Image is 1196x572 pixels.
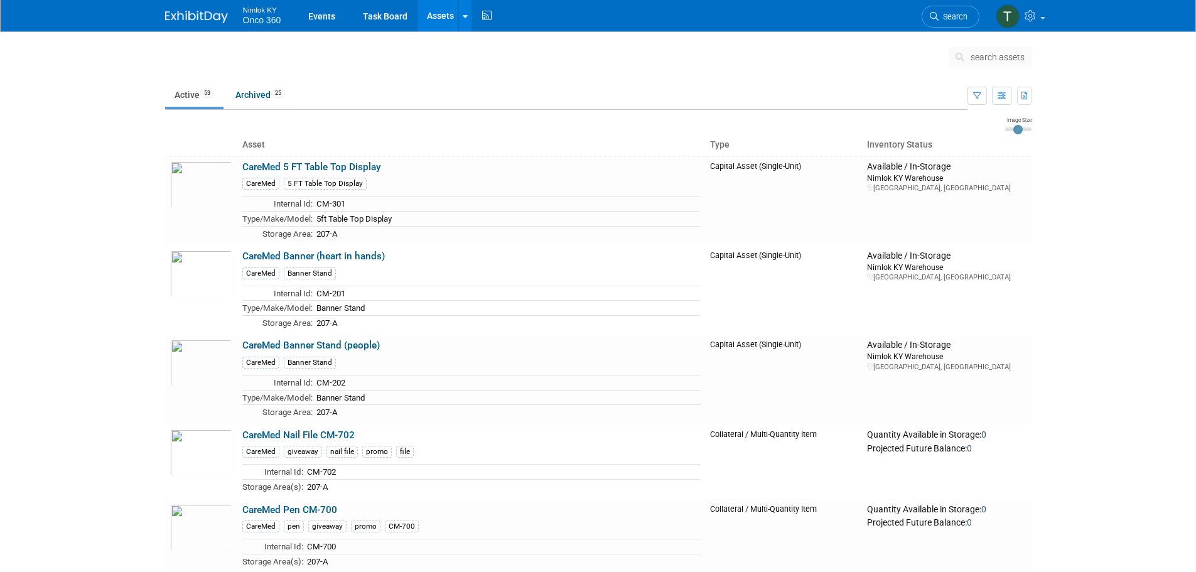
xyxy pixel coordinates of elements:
[237,134,705,156] th: Asset
[242,446,279,458] div: CareMed
[362,446,392,458] div: promo
[313,375,700,390] td: CM-202
[226,83,294,107] a: Archived25
[242,178,279,190] div: CareMed
[867,173,1026,183] div: Nimlok KY Warehouse
[308,521,347,532] div: giveaway
[867,183,1026,193] div: [GEOGRAPHIC_DATA], [GEOGRAPHIC_DATA]
[243,3,281,16] span: Nimlok KY
[242,482,303,492] span: Storage Area(s):
[313,211,700,226] td: 5ft Table Top Display
[981,504,986,514] span: 0
[313,405,700,419] td: 207-A
[284,446,322,458] div: giveaway
[262,318,313,328] span: Storage Area:
[165,11,228,23] img: ExhibitDay
[303,465,700,480] td: CM-702
[705,246,863,335] td: Capital Asset (Single-Unit)
[242,161,381,173] a: CareMed 5 FT Table Top Display
[242,211,313,226] td: Type/Make/Model:
[284,178,367,190] div: 5 FT Table Top Display
[271,89,285,98] span: 25
[165,83,224,107] a: Active53
[284,267,336,279] div: Banner Stand
[867,161,1026,173] div: Available / In-Storage
[867,273,1026,282] div: [GEOGRAPHIC_DATA], [GEOGRAPHIC_DATA]
[967,517,972,527] span: 0
[939,12,967,21] span: Search
[262,229,313,239] span: Storage Area:
[326,446,358,458] div: nail file
[284,357,336,369] div: Banner Stand
[1005,116,1032,124] div: Image Size
[967,443,972,453] span: 0
[242,301,313,316] td: Type/Make/Model:
[922,6,979,28] a: Search
[242,429,355,441] a: CareMed Nail File CM-702
[705,134,863,156] th: Type
[242,251,385,262] a: CareMed Banner (heart in hands)
[351,521,380,532] div: promo
[385,521,419,532] div: CM-700
[242,197,313,212] td: Internal Id:
[242,504,337,515] a: CareMed Pen CM-700
[867,362,1026,372] div: [GEOGRAPHIC_DATA], [GEOGRAPHIC_DATA]
[867,251,1026,262] div: Available / In-Storage
[200,89,214,98] span: 53
[971,52,1025,62] span: search assets
[242,390,313,405] td: Type/Make/Model:
[242,375,313,390] td: Internal Id:
[313,315,700,330] td: 207-A
[313,301,700,316] td: Banner Stand
[867,504,1026,515] div: Quantity Available in Storage:
[867,262,1026,273] div: Nimlok KY Warehouse
[705,335,863,424] td: Capital Asset (Single-Unit)
[242,465,303,480] td: Internal Id:
[243,15,281,25] span: Onco 360
[996,4,1020,28] img: Tim Bugaile
[242,557,303,566] span: Storage Area(s):
[313,226,700,240] td: 207-A
[242,340,380,351] a: CareMed Banner Stand (people)
[705,156,863,246] td: Capital Asset (Single-Unit)
[313,286,700,301] td: CM-201
[867,515,1026,529] div: Projected Future Balance:
[242,521,279,532] div: CareMed
[303,539,700,554] td: CM-700
[981,429,986,440] span: 0
[242,357,279,369] div: CareMed
[242,539,303,554] td: Internal Id:
[303,554,700,568] td: 207-A
[313,197,700,212] td: CM-301
[867,441,1026,455] div: Projected Future Balance:
[262,407,313,417] span: Storage Area:
[396,446,414,458] div: file
[242,267,279,279] div: CareMed
[867,351,1026,362] div: Nimlok KY Warehouse
[949,47,1032,67] button: search assets
[242,286,313,301] td: Internal Id:
[313,390,700,405] td: Banner Stand
[705,424,863,499] td: Collateral / Multi-Quantity Item
[303,479,700,494] td: 207-A
[867,429,1026,441] div: Quantity Available in Storage:
[284,521,304,532] div: pen
[867,340,1026,351] div: Available / In-Storage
